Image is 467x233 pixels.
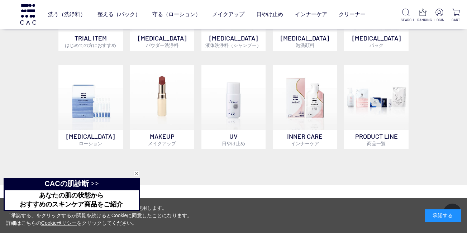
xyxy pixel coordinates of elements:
[58,32,123,51] p: TRIAL ITEM
[146,42,178,48] span: パウダー洗浄料
[212,5,244,24] a: メイクアップ
[222,141,245,146] span: 日やけ止め
[273,32,337,51] p: [MEDICAL_DATA]
[97,5,140,24] a: 整える（パック）
[205,42,261,48] span: 液体洗浄料（シャンプー）
[344,130,409,149] p: PRODUCT LINE
[48,5,86,24] a: 洗う（洗浄料）
[152,5,201,24] a: 守る（ローション）
[425,209,461,222] div: 承諾する
[148,141,176,146] span: メイクアップ
[296,42,314,48] span: 泡洗顔料
[65,42,116,48] span: はじめての方におすすめ
[291,141,319,146] span: インナーケア
[295,5,327,24] a: インナーケア
[344,65,409,149] a: PRODUCT LINE商品一覧
[58,65,123,149] a: [MEDICAL_DATA]ローション
[417,17,428,23] p: RANKING
[434,9,445,23] a: LOGIN
[344,32,409,51] p: [MEDICAL_DATA]
[130,130,194,149] p: MAKEUP
[451,17,461,23] p: CART
[201,65,266,149] a: UV日やけ止め
[401,17,411,23] p: SEARCH
[451,9,461,23] a: CART
[273,65,337,130] img: インナーケア
[370,42,383,48] span: パック
[339,5,366,24] a: クリーナー
[130,65,194,149] a: MAKEUPメイクアップ
[273,65,337,149] a: インナーケア INNER CAREインナーケア
[201,32,266,51] p: [MEDICAL_DATA]
[417,9,428,23] a: RANKING
[130,32,194,51] p: [MEDICAL_DATA]
[41,220,77,226] a: Cookieポリシー
[58,130,123,149] p: [MEDICAL_DATA]
[79,141,102,146] span: ローション
[273,130,337,149] p: INNER CARE
[434,17,445,23] p: LOGIN
[201,130,266,149] p: UV
[6,204,192,227] div: 当サイトでは、お客様へのサービス向上のためにCookieを使用します。 「承諾する」をクリックするか閲覧を続けるとCookieに同意したことになります。 詳細はこちらの をクリックしてください。
[367,141,386,146] span: 商品一覧
[401,9,411,23] a: SEARCH
[256,5,283,24] a: 日やけ止め
[19,4,37,24] img: logo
